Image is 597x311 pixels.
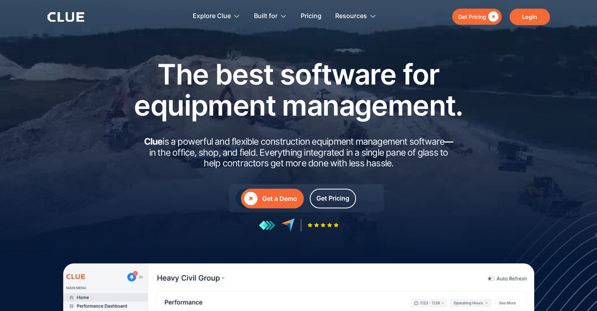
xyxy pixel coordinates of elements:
a: Login [509,9,550,25]
div: Explore Clue [193,4,231,29]
div:  [486,12,498,22]
div: Explore Clue [193,4,240,29]
div: Built for [254,4,287,29]
div: Get Pricing [316,193,349,203]
div:  [244,192,257,205]
h2: is a powerful and flexible construction equipment management software in the office, shop, and fi... [142,136,456,169]
a: Get Pricing [310,189,356,208]
div: Built for [254,4,278,29]
a: Pricing [301,4,321,29]
div: Get a Demo [262,194,297,204]
div: Resources [335,4,367,29]
iframe: Chat Widget [558,273,597,311]
strong: — [444,136,453,147]
img: reviews at capterra [281,218,295,232]
strong: Clue [144,136,163,147]
div: Resources [335,4,376,29]
a: Get Pricing [452,9,502,25]
a: Get a Demo [241,189,304,208]
img: Five-star rating icon [307,223,339,228]
div: Get Pricing [458,12,486,22]
img: reviews at getapp [259,220,275,230]
h1: The best software for equipment management. [122,59,475,121]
